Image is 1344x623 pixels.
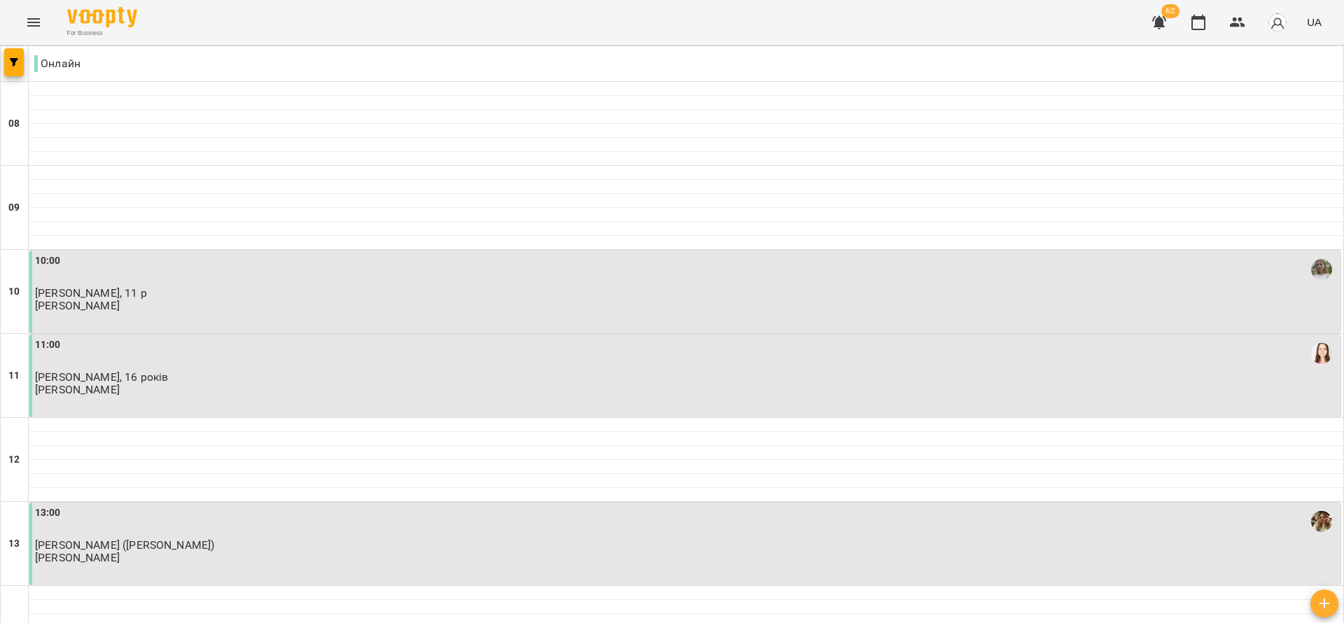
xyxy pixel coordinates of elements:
h6: 10 [8,284,20,300]
p: [PERSON_NAME] [35,552,120,563]
h6: 09 [8,200,20,216]
span: [PERSON_NAME] ([PERSON_NAME]) [35,538,214,552]
p: Онлайн [34,55,80,72]
p: [PERSON_NAME] [35,300,120,311]
img: Клещевнікова Анна Анатоліївна [1311,343,1332,364]
button: Створити урок [1310,589,1338,617]
label: 13:00 [35,505,61,521]
h6: 08 [8,116,20,132]
img: Назаренко Катерина Андріївна [1311,511,1332,532]
span: For Business [67,29,137,38]
span: [PERSON_NAME], 11 р [35,286,147,300]
img: Мосійчук Яна Михайлівна [1311,259,1332,280]
span: 62 [1161,4,1179,18]
h6: 12 [8,452,20,468]
span: [PERSON_NAME], 16 років [35,370,168,384]
button: UA [1301,9,1327,35]
button: Menu [17,6,50,39]
label: 11:00 [35,337,61,353]
h6: 11 [8,368,20,384]
p: [PERSON_NAME] [35,384,120,395]
label: 10:00 [35,253,61,269]
span: UA [1307,15,1322,29]
img: avatar_s.png [1268,13,1287,32]
h6: 13 [8,536,20,552]
img: Voopty Logo [67,7,137,27]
